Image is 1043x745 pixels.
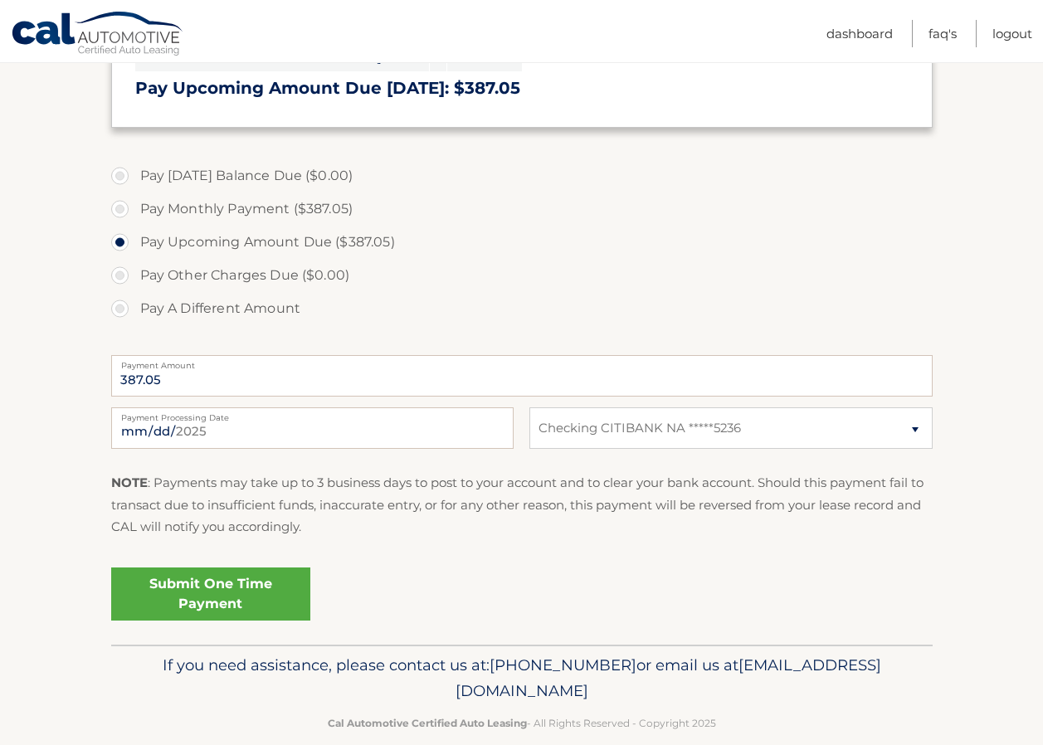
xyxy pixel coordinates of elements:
p: - All Rights Reserved - Copyright 2025 [122,714,922,732]
a: Cal Automotive [11,11,185,59]
a: Dashboard [826,20,893,47]
a: FAQ's [928,20,957,47]
a: Logout [992,20,1032,47]
input: Payment Amount [111,355,933,397]
input: Payment Date [111,407,514,449]
a: Submit One Time Payment [111,567,310,621]
strong: Cal Automotive Certified Auto Leasing [328,717,527,729]
strong: NOTE [111,475,148,490]
h3: Pay Upcoming Amount Due [DATE]: $387.05 [135,78,909,99]
span: [PHONE_NUMBER] [490,655,636,674]
label: Pay Monthly Payment ($387.05) [111,192,933,226]
label: Pay Upcoming Amount Due ($387.05) [111,226,933,259]
label: Pay A Different Amount [111,292,933,325]
p: : Payments may take up to 3 business days to post to your account and to clear your bank account.... [111,472,933,538]
p: If you need assistance, please contact us at: or email us at [122,652,922,705]
label: Payment Amount [111,355,933,368]
label: Pay [DATE] Balance Due ($0.00) [111,159,933,192]
label: Payment Processing Date [111,407,514,421]
label: Pay Other Charges Due ($0.00) [111,259,933,292]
